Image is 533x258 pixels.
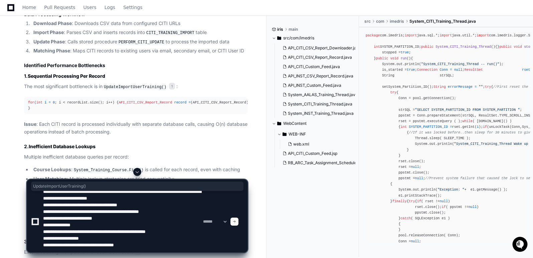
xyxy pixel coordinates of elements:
span: = [189,100,191,104]
span: () [407,56,411,60]
h3: 2. [24,143,247,150]
button: WebContent [272,118,354,129]
span: = [475,85,477,89]
span: [DATE] [59,89,73,95]
span: main [289,27,298,32]
span: = [450,125,452,129]
span: Conn [440,68,448,72]
svg: Directory [277,34,281,42]
span: Logs [105,5,115,9]
span: int [374,45,380,49]
h2: Identified Performance Bottlenecks [24,62,247,69]
span: null [411,165,419,169]
span: public [421,45,433,49]
img: 1736555170064-99ba0984-63c1-480f-8ee9-699278ef63ed [13,90,19,95]
span: 1 [477,125,479,129]
p: : Each CITI record is processed individually with separate database calls, causing O(n) database ... [24,120,247,136]
a: Powered byPylon [47,104,81,109]
button: Start new chat [114,52,122,60]
span: System_AALAS_Training_Thread.java [288,92,358,97]
div: Welcome [7,27,122,37]
button: API_CITI_Custom_Feed.jsp [280,149,355,158]
img: 1736555170064-99ba0984-63c1-480f-8ee9-699278ef63ed [7,50,19,62]
span: Connection [417,68,438,72]
span: import [405,33,417,37]
span: web.xml [293,142,309,147]
h3: 1. [24,73,247,79]
button: System_AALAS_Training_Thread.java [280,90,355,99]
code: System_Training_Course.Find() [72,167,145,173]
code: CITI_TRAINING_IMPORT [145,30,196,36]
span: API_INST_CSV_Report_Record.java [288,73,353,79]
strong: Sequential Processing Per Record [28,73,105,79]
img: Animesh Koratana [7,83,17,94]
span: public [376,56,388,60]
button: API_CITI_CSV_Report_Downloader.java [280,43,355,53]
div: Past conversations [7,73,45,78]
button: API_INST_CSV_Report_Record.java [280,71,355,81]
span: "SELECT SYSTEM_PARTITION_ID FROM SYSTEM_PARTITION " [415,108,520,112]
span: i [44,100,46,104]
span: API_CITI_Custom_Feed.java [288,64,340,69]
span: API_CITI_Custom_Feed.jsp [288,151,337,156]
img: PlayerZero [7,7,20,20]
li: : Calls stored procedure to process the imported data [31,38,247,46]
strong: Issue [24,121,36,127]
span: record [174,100,187,104]
code: PERFORM_CITI_UPDATE [117,39,166,45]
span: RB_ARC_Task_Assignment_Scheduled.jsp [288,160,365,166]
li: : Parses CSV and inserts records into table [31,29,247,37]
span: "" [479,85,483,89]
button: web.xml [285,140,355,149]
span: 1 [169,83,175,89]
span: int [400,125,406,129]
span: Pylon [66,104,81,109]
button: src/com/imedris [272,33,354,43]
span: WebContent [283,121,307,126]
span: import [439,33,452,37]
span: ResultSet [465,68,483,72]
span: com [376,19,384,24]
div: Start new chat [30,50,110,56]
span: try [390,90,396,94]
span: rset [522,68,530,72]
span: "System_CITI_Training_Thread -- run()" [421,62,499,66]
span: API_CITI_CSV_Report_Record [119,100,172,104]
span: SYSTEM_PARTITION_ID [409,125,448,129]
svg: Directory [283,130,287,138]
span: = [49,100,51,104]
span: = [450,68,452,72]
span: System_CITI_Training_Thread [435,45,491,49]
button: See all [104,71,122,79]
svg: Directory [277,119,281,127]
span: run [400,56,406,60]
span: API_INST_Custom_Feed.java [288,83,341,88]
span: int [36,100,42,104]
button: RB_ARC_Task_Assignment_Scheduled.jsp [280,158,355,168]
button: API_CITI_Custom_Feed.java [280,62,355,71]
span: import [477,33,489,37]
span: Settings [123,5,142,9]
span: Home [22,5,36,9]
code: UpdateImportUserTraining() [103,84,168,90]
span: for [28,100,34,104]
span: void [514,45,522,49]
span: API_CITI_CSV_Report_Record.java [288,55,352,60]
span: () [491,45,495,49]
button: System_CITI_Training_Thread.java [280,99,355,109]
span: true [407,68,415,72]
strong: Matching Phase [33,48,70,53]
span: public [499,45,512,49]
span: try [485,85,491,89]
button: API_CITI_CSV_Report_Record.java [280,53,355,62]
strong: Inefficient Database Lookups [29,144,96,149]
span: errorMessage [448,85,473,89]
span: API_CITI_CSV_Report_Downloader.java [288,45,361,51]
span: WEB-INF [289,132,306,137]
p: Multiple inefficient database queries per record: [24,153,247,161]
li: : is called for each record, even with caching [31,166,247,174]
span: null [454,68,463,72]
span: String [433,85,446,89]
img: 7525507653686_35a1cc9e00a5807c6d71_72.png [14,50,26,62]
